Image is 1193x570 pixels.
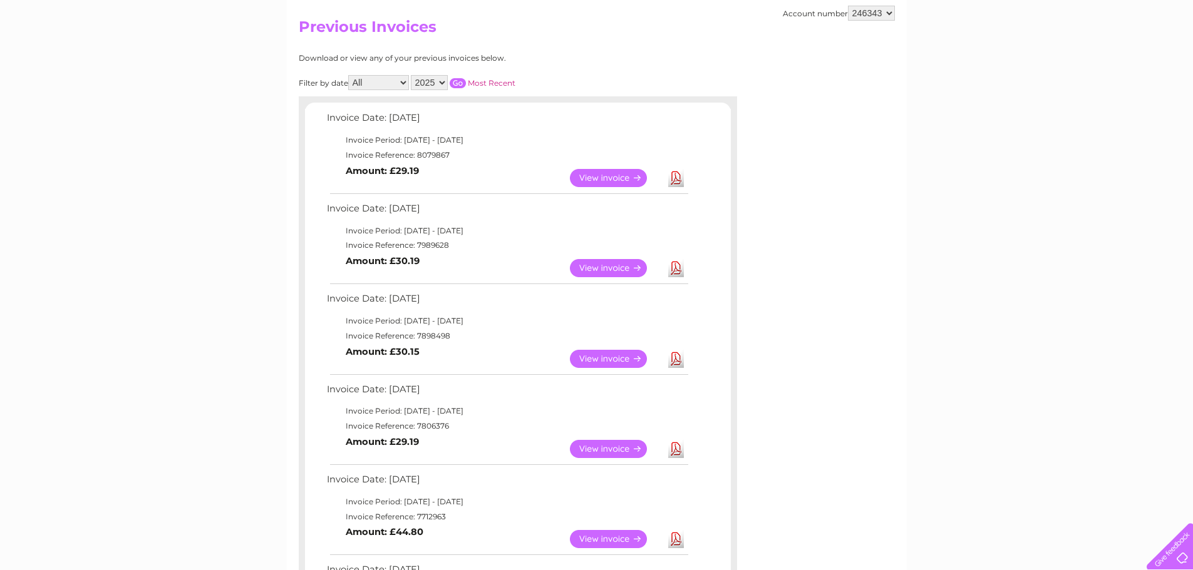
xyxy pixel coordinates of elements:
[570,350,662,368] a: View
[1039,53,1077,63] a: Telecoms
[324,238,690,253] td: Invoice Reference: 7989628
[324,223,690,238] td: Invoice Period: [DATE] - [DATE]
[668,259,684,277] a: Download
[324,109,690,133] td: Invoice Date: [DATE]
[324,328,690,344] td: Invoice Reference: 7898498
[957,6,1043,22] a: 0333 014 3131
[570,440,662,458] a: View
[299,75,627,90] div: Filter by date
[570,259,662,277] a: View
[346,165,419,176] b: Amount: £29.19
[668,440,684,458] a: Download
[299,54,627,63] div: Download or view any of your previous invoices below.
[1110,53,1140,63] a: Contact
[346,526,423,537] b: Amount: £44.80
[468,78,515,88] a: Most Recent
[324,313,690,328] td: Invoice Period: [DATE] - [DATE]
[299,18,895,42] h2: Previous Invoices
[324,404,690,419] td: Invoice Period: [DATE] - [DATE]
[668,530,684,548] a: Download
[668,350,684,368] a: Download
[42,33,106,71] img: logo.png
[324,200,690,223] td: Invoice Date: [DATE]
[570,169,662,187] a: View
[973,53,996,63] a: Water
[301,7,893,61] div: Clear Business is a trading name of Verastar Limited (registered in [GEOGRAPHIC_DATA] No. 3667643...
[324,494,690,509] td: Invoice Period: [DATE] - [DATE]
[346,346,420,357] b: Amount: £30.15
[346,255,420,267] b: Amount: £30.19
[1152,53,1181,63] a: Log out
[346,436,419,447] b: Amount: £29.19
[570,530,662,548] a: View
[783,6,895,21] div: Account number
[324,133,690,148] td: Invoice Period: [DATE] - [DATE]
[324,509,690,524] td: Invoice Reference: 7712963
[324,471,690,494] td: Invoice Date: [DATE]
[324,148,690,163] td: Invoice Reference: 8079867
[1004,53,1031,63] a: Energy
[324,381,690,404] td: Invoice Date: [DATE]
[324,290,690,313] td: Invoice Date: [DATE]
[324,419,690,434] td: Invoice Reference: 7806376
[1084,53,1102,63] a: Blog
[668,169,684,187] a: Download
